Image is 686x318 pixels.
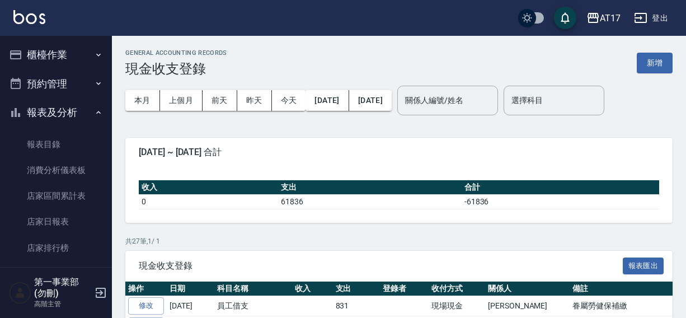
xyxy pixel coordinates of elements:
h3: 現金收支登錄 [125,61,227,77]
button: 今天 [272,90,306,111]
span: 現金收支登錄 [139,260,623,272]
img: Person [9,282,31,304]
a: 互助日報表 [4,261,107,287]
h2: GENERAL ACCOUNTING RECORDS [125,49,227,57]
button: save [554,7,576,29]
button: 報表匯出 [623,258,664,275]
td: 831 [333,296,380,316]
th: 登錄者 [380,282,429,296]
th: 收付方式 [429,282,485,296]
img: Logo [13,10,45,24]
td: 員工借支 [214,296,292,316]
td: 現場現金 [429,296,485,316]
button: 新增 [637,53,673,73]
th: 收入 [292,282,333,296]
td: [DATE] [167,296,214,316]
div: AT17 [600,11,621,25]
th: 支出 [333,282,380,296]
button: 上個月 [160,90,203,111]
button: [DATE] [349,90,392,111]
a: 報表目錄 [4,132,107,157]
th: 關係人 [485,282,570,296]
a: 新增 [637,57,673,68]
p: 高階主管 [34,299,91,309]
a: 店家日報表 [4,209,107,235]
button: 櫃檯作業 [4,40,107,69]
span: [DATE] ~ [DATE] 合計 [139,147,659,158]
p: 共 27 筆, 1 / 1 [125,236,673,246]
button: 登出 [629,8,673,29]
a: 報表匯出 [623,260,664,270]
button: 本月 [125,90,160,111]
th: 合計 [462,180,659,195]
button: 昨天 [237,90,272,111]
button: 預約管理 [4,69,107,99]
th: 支出 [278,180,461,195]
button: 報表及分析 [4,98,107,127]
th: 收入 [139,180,278,195]
button: AT17 [582,7,625,30]
th: 科目名稱 [214,282,292,296]
a: 店家區間累計表 [4,183,107,209]
td: -61836 [462,194,659,209]
th: 日期 [167,282,214,296]
td: 0 [139,194,278,209]
h5: 第一事業部 (勿刪) [34,277,91,299]
button: 前天 [203,90,237,111]
th: 操作 [125,282,167,296]
a: 消費分析儀表板 [4,157,107,183]
button: [DATE] [306,90,349,111]
td: 61836 [278,194,461,209]
td: [PERSON_NAME] [485,296,570,316]
a: 店家排行榜 [4,235,107,261]
a: 修改 [128,297,164,315]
